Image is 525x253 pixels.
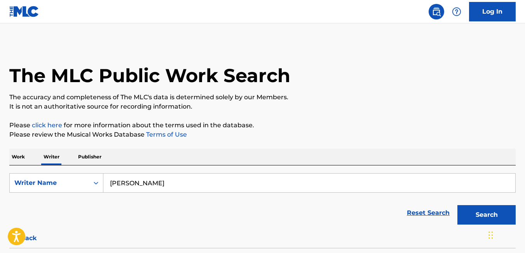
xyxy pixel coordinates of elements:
p: It is not an authoritative source for recording information. [9,102,516,111]
p: Publisher [76,149,104,165]
form: Search Form [9,173,516,228]
p: Please for more information about the terms used in the database. [9,121,516,130]
a: click here [32,121,62,129]
img: help [452,7,461,16]
a: Terms of Use [145,131,187,138]
a: Public Search [429,4,444,19]
div: Help [449,4,464,19]
h1: The MLC Public Work Search [9,64,290,87]
p: Please review the Musical Works Database [9,130,516,139]
p: Writer [41,149,62,165]
p: The accuracy and completeness of The MLC's data is determined solely by our Members. [9,93,516,102]
img: MLC Logo [9,6,39,17]
div: Drag [488,223,493,247]
p: Work [9,149,27,165]
a: Reset Search [403,204,453,221]
button: < Back [9,228,56,248]
iframe: Chat Widget [486,216,525,253]
button: Search [457,205,516,225]
a: Log In [469,2,516,21]
div: Writer Name [14,178,84,188]
img: search [432,7,441,16]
